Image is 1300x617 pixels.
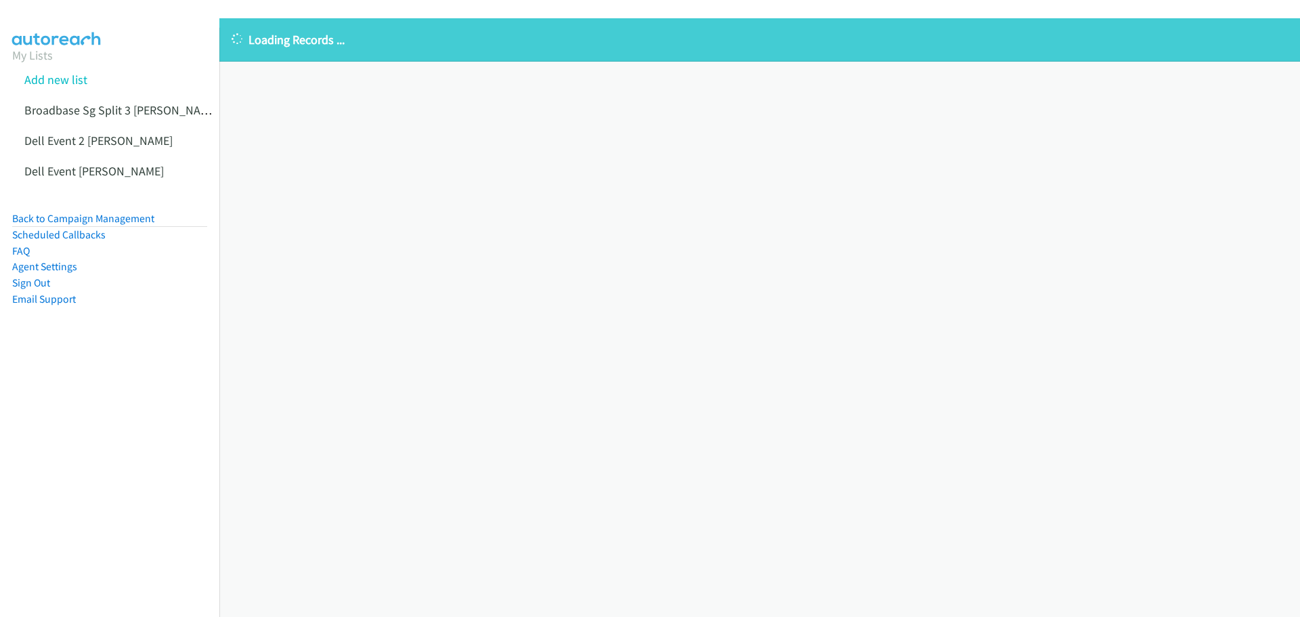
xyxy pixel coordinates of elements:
a: Add new list [24,72,87,87]
a: Dell Event [PERSON_NAME] [24,163,164,179]
a: Sign Out [12,276,50,289]
a: Back to Campaign Management [12,212,154,225]
a: My Lists [12,47,53,63]
a: Agent Settings [12,260,77,273]
a: Scheduled Callbacks [12,228,106,241]
a: Email Support [12,293,76,305]
a: Dell Event 2 [PERSON_NAME] [24,133,173,148]
a: Broadbase Sg Split 3 [PERSON_NAME] [24,102,219,118]
p: Loading Records ... [232,30,1288,49]
a: FAQ [12,244,30,257]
